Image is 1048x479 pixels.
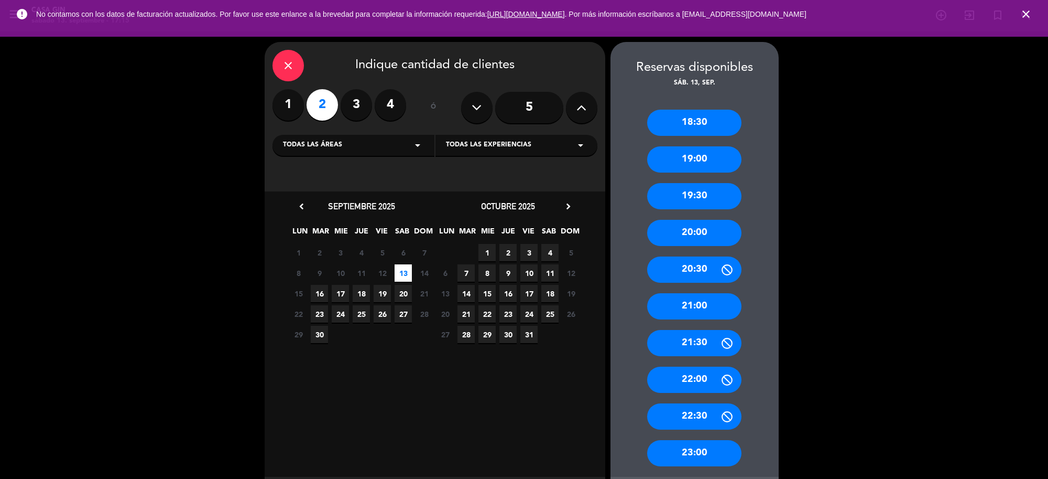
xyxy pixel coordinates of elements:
[499,225,517,242] span: JUE
[291,225,309,242] span: LUN
[395,285,412,302] span: 20
[311,305,328,323] span: 23
[311,264,328,282] span: 9
[332,264,349,282] span: 10
[332,225,350,242] span: MIE
[290,326,307,343] span: 29
[328,201,395,211] span: septiembre 2025
[458,225,476,242] span: MAR
[647,293,741,320] div: 21:00
[395,305,412,323] span: 27
[353,244,370,261] span: 4
[563,201,574,212] i: chevron_right
[478,285,496,302] span: 15
[647,330,741,356] div: 21:30
[520,264,538,282] span: 10
[574,139,587,152] i: arrow_drop_down
[499,285,517,302] span: 16
[374,264,391,282] span: 12
[290,305,307,323] span: 22
[290,285,307,302] span: 15
[332,244,349,261] span: 3
[353,285,370,302] span: 18
[296,201,307,212] i: chevron_left
[487,10,565,18] a: [URL][DOMAIN_NAME]
[436,285,454,302] span: 13
[332,285,349,302] span: 17
[416,244,433,261] span: 7
[541,264,559,282] span: 11
[647,183,741,209] div: 19:30
[282,59,294,72] i: close
[478,244,496,261] span: 1
[416,285,433,302] span: 21
[307,89,338,121] label: 2
[290,244,307,261] span: 1
[562,264,580,282] span: 12
[395,244,412,261] span: 6
[436,264,454,282] span: 6
[562,244,580,261] span: 5
[411,139,424,152] i: arrow_drop_down
[457,264,475,282] span: 7
[478,326,496,343] span: 29
[478,264,496,282] span: 8
[353,225,370,242] span: JUE
[647,110,741,136] div: 18:30
[374,244,391,261] span: 5
[499,264,517,282] span: 9
[311,244,328,261] span: 2
[565,10,806,18] a: . Por más información escríbanos a [EMAIL_ADDRESS][DOMAIN_NAME]
[647,257,741,283] div: 20:30
[499,305,517,323] span: 23
[283,140,342,151] span: Todas las áreas
[436,305,454,323] span: 20
[610,78,779,89] div: sáb. 13, sep.
[353,264,370,282] span: 11
[332,305,349,323] span: 24
[541,305,559,323] span: 25
[457,285,475,302] span: 14
[478,305,496,323] span: 22
[481,201,535,211] span: octubre 2025
[312,225,329,242] span: MAR
[353,305,370,323] span: 25
[36,10,806,18] span: No contamos con los datos de facturación actualizados. Por favor use este enlance a la brevedad p...
[272,50,597,81] div: Indique cantidad de clientes
[375,89,406,121] label: 4
[16,8,28,20] i: error
[311,326,328,343] span: 30
[647,367,741,393] div: 22:00
[562,285,580,302] span: 19
[647,440,741,466] div: 23:00
[520,244,538,261] span: 3
[647,146,741,173] div: 19:00
[272,89,304,121] label: 1
[541,244,559,261] span: 4
[1020,8,1032,20] i: close
[562,305,580,323] span: 26
[520,285,538,302] span: 17
[341,89,372,121] label: 3
[499,326,517,343] span: 30
[479,225,496,242] span: MIE
[499,244,517,261] span: 2
[373,225,390,242] span: VIE
[647,403,741,430] div: 22:30
[540,225,558,242] span: SAB
[520,305,538,323] span: 24
[457,326,475,343] span: 28
[394,225,411,242] span: SAB
[290,264,307,282] span: 8
[395,264,412,282] span: 13
[311,285,328,302] span: 16
[438,225,455,242] span: LUN
[610,58,779,78] div: Reservas disponibles
[446,140,531,151] span: Todas las experiencias
[417,89,451,126] div: ó
[414,225,431,242] span: DOM
[416,305,433,323] span: 28
[457,305,475,323] span: 21
[374,305,391,323] span: 26
[561,225,578,242] span: DOM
